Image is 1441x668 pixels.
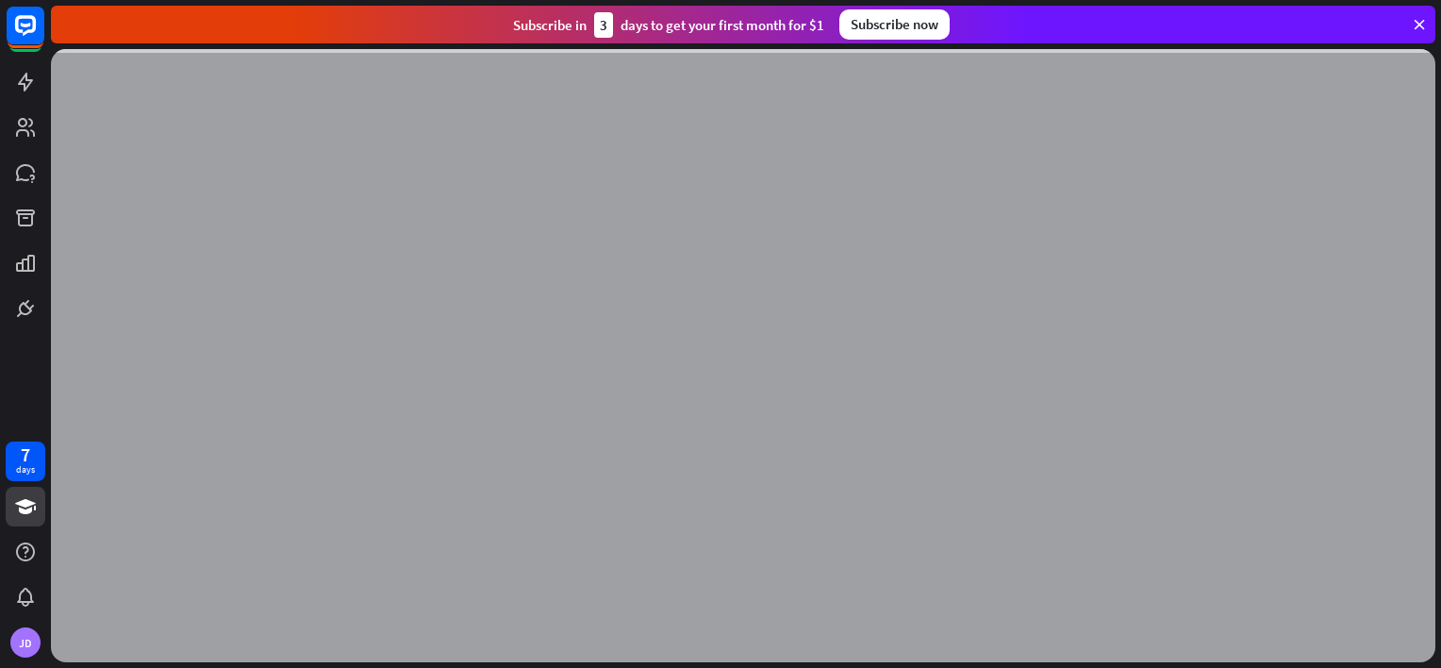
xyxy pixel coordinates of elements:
a: 7 days [6,442,45,481]
div: JD [10,627,41,658]
div: Subscribe in days to get your first month for $1 [513,12,824,38]
div: 7 [21,446,30,463]
div: days [16,463,35,476]
div: 3 [594,12,613,38]
div: Subscribe now [839,9,950,40]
